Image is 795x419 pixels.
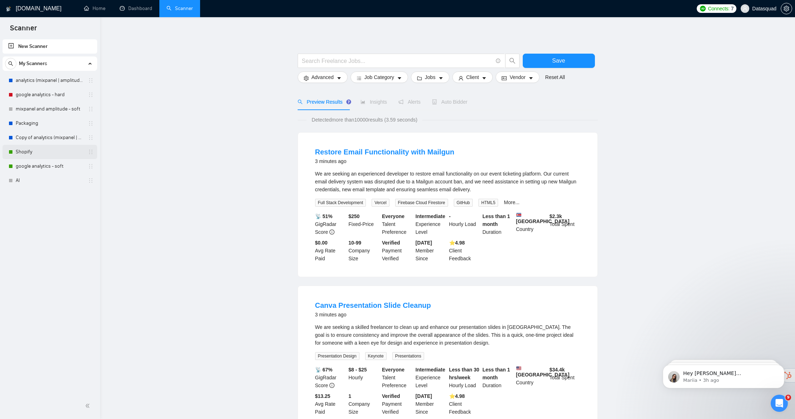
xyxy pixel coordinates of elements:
b: 📡 67% [315,367,333,373]
a: google analytics - soft [16,159,84,173]
span: caret-down [438,75,443,81]
span: holder [88,78,94,83]
span: Firebase Cloud Firestore [395,199,448,207]
div: Experience Level [414,366,448,389]
span: Advanced [312,73,334,81]
span: GitHub [454,199,473,207]
span: My Scanners [19,56,47,71]
div: Total Spent [548,212,582,236]
span: 9 [785,395,791,400]
div: Duration [481,366,515,389]
b: Intermediate [416,213,445,219]
b: Everyone [382,213,404,219]
div: Payment Verified [381,239,414,262]
span: Hey [PERSON_NAME][EMAIL_ADDRESS][DOMAIN_NAME], Do you want to learn how to integrate GigRadar wit... [31,21,123,169]
b: $8 - $25 [348,367,367,373]
div: Payment Verified [381,392,414,416]
span: bars [357,75,362,81]
span: setting [304,75,309,81]
span: Vercel [372,199,389,207]
img: logo [6,3,11,15]
img: 🇨🇷 [516,212,521,217]
div: Company Size [347,392,381,416]
b: Intermediate [416,367,445,373]
b: $0.00 [315,240,328,246]
span: caret-down [397,75,402,81]
span: 7 [731,5,734,13]
span: Presentations [392,352,424,360]
div: Country [515,212,548,236]
span: Full Stack Development [315,199,366,207]
div: Total Spent [548,366,582,389]
button: settingAdvancedcaret-down [298,72,348,83]
div: Tooltip anchor [346,99,352,105]
b: - [449,213,451,219]
div: Talent Preference [381,212,414,236]
span: holder [88,178,94,183]
b: [GEOGRAPHIC_DATA] [516,212,570,224]
span: holder [88,92,94,98]
span: info-circle [496,59,501,63]
b: 📡 51% [315,213,333,219]
iframe: Intercom live chat [771,395,788,412]
span: Job Category [364,73,394,81]
div: Experience Level [414,212,448,236]
a: Reset All [545,73,565,81]
button: Save [523,54,595,68]
a: setting [781,6,792,11]
div: Avg Rate Paid [314,392,347,416]
button: search [5,58,16,69]
b: Less than 30 hrs/week [449,367,480,380]
span: holder [88,135,94,141]
div: 3 minutes ago [315,157,454,166]
a: More... [504,199,520,205]
a: searchScanner [167,5,193,11]
a: google analytics - hard [16,88,84,102]
div: GigRadar Score [314,212,347,236]
button: barsJob Categorycaret-down [351,72,408,83]
a: homeHome [84,5,105,11]
b: Verified [382,240,400,246]
span: info-circle [329,383,334,388]
span: search [506,58,519,64]
span: search [298,99,303,104]
div: We are seeking an experienced developer to restore email functionality on our event ticketing pla... [315,170,580,193]
span: setting [781,6,792,11]
span: caret-down [337,75,342,81]
span: area-chart [361,99,366,104]
b: $ 2.3k [550,213,562,219]
span: holder [88,149,94,155]
button: userClientcaret-down [452,72,493,83]
b: [DATE] [416,393,432,399]
div: 3 minutes ago [315,310,431,319]
span: double-left [85,402,92,409]
a: analytics (mixpanel | amplitude | posthog | statsig) [16,73,84,88]
span: folder [417,75,422,81]
img: 🇺🇸 [516,366,521,371]
span: user [458,75,463,81]
b: ⭐️ 4.98 [449,393,465,399]
div: GigRadar Score [314,366,347,389]
div: Fixed-Price [347,212,381,236]
b: ⭐️ 4.98 [449,240,465,246]
iframe: Intercom notifications message [652,350,795,400]
div: Duration [481,212,515,236]
b: 1 [348,393,351,399]
div: Hourly Load [448,212,481,236]
b: $13.25 [315,393,331,399]
span: Alerts [398,99,421,105]
span: caret-down [482,75,487,81]
b: [GEOGRAPHIC_DATA] [516,366,570,378]
div: Client Feedback [448,392,481,416]
a: Shopify [16,145,84,159]
a: Canva Presentation Slide Cleanup [315,301,431,309]
span: HTML5 [478,199,498,207]
li: My Scanners [3,56,97,188]
b: Less than 1 month [482,213,510,227]
a: New Scanner [8,39,91,54]
div: Talent Preference [381,366,414,389]
span: Detected more than 10000 results (3.59 seconds) [307,116,422,124]
b: $ 250 [348,213,359,219]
